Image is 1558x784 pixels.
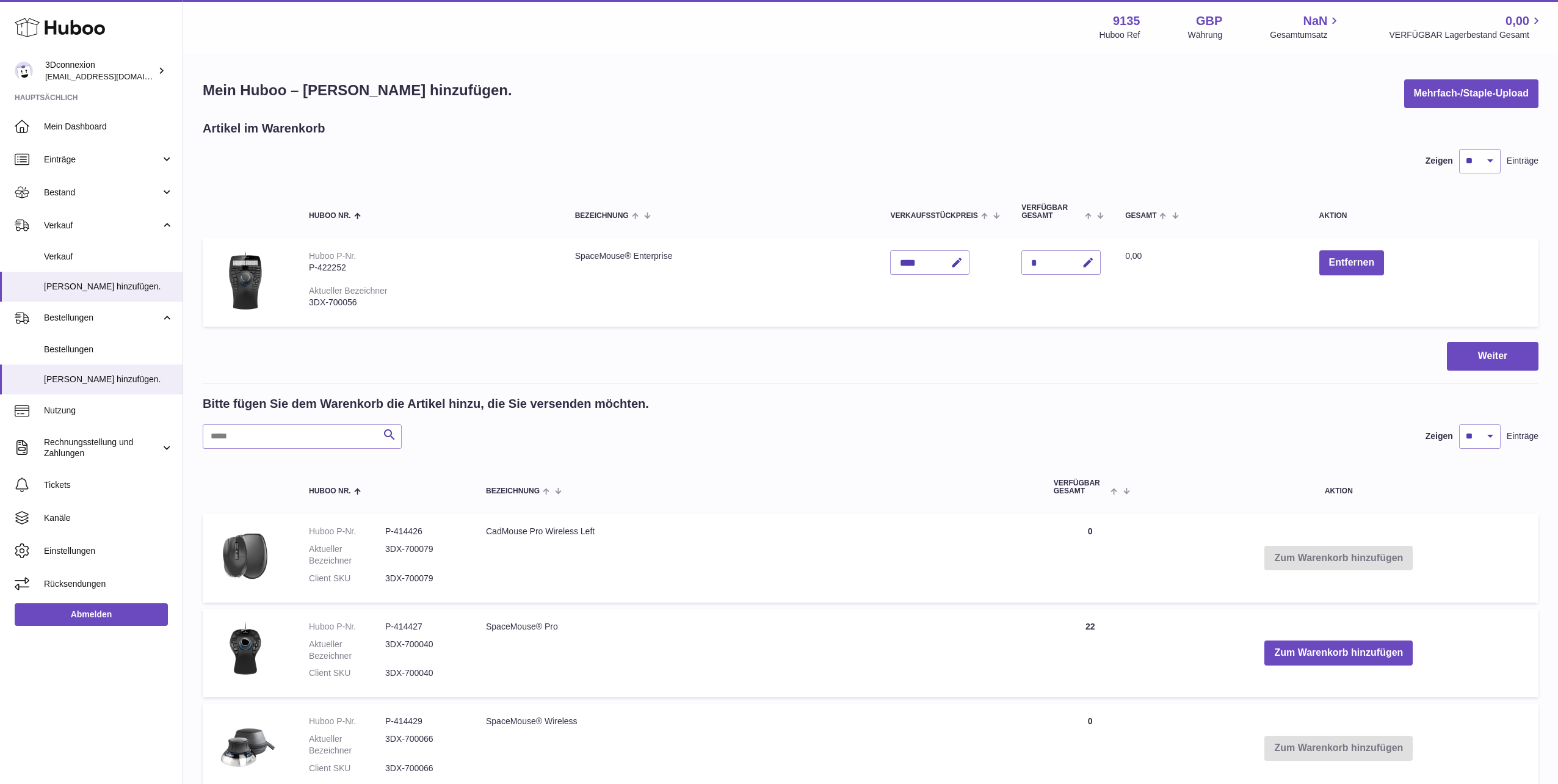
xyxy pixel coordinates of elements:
[1447,342,1538,371] button: Weiter
[1319,212,1526,220] div: Aktion
[309,716,385,727] dt: Huboo P-Nr.
[309,297,551,308] div: 3DX-700056
[44,154,161,165] span: Einträge
[309,487,351,495] span: Huboo Nr.
[474,609,1042,698] td: SpaceMouse® Pro
[215,526,276,587] img: CadMouse Pro Wireless Left
[1426,430,1453,442] label: Zeigen
[44,187,161,198] span: Bestand
[1505,13,1529,29] span: 0,00
[385,716,462,727] dd: P-414429
[385,573,462,584] dd: 3DX-700079
[309,251,356,261] div: Huboo P-Nr.
[385,733,462,757] dd: 3DX-700066
[563,238,879,327] td: SpaceMouse® Enterprise
[309,262,551,274] div: P-422252
[45,59,155,82] div: 3Dconnexion
[215,716,276,777] img: SpaceMouse® Wireless
[1196,13,1222,29] strong: GBP
[309,667,385,679] dt: Client SKU
[1139,467,1538,507] th: Aktion
[215,621,276,682] img: SpaceMouse® Pro
[385,667,462,679] dd: 3DX-700040
[309,212,351,220] span: Huboo Nr.
[44,512,173,524] span: Kanäle
[1042,609,1139,698] td: 22
[215,250,276,311] img: SpaceMouse® Enterprise
[44,578,173,590] span: Rücksendungen
[1054,479,1108,495] span: VERFÜGBAR Gesamt
[1389,13,1543,41] a: 0,00 VERFÜGBAR Lagerbestand Gesamt
[44,405,173,416] span: Nutzung
[890,212,977,220] span: Verkaufsstückpreis
[1042,514,1139,603] td: 0
[1507,430,1538,442] span: Einträge
[309,639,385,662] dt: Aktueller Bezeichner
[309,543,385,567] dt: Aktueller Bezeichner
[1426,155,1453,167] label: Zeigen
[1319,250,1385,275] button: Entfernen
[1270,29,1341,41] span: Gesamtumsatz
[203,120,325,137] h2: Artikel im Warenkorb
[44,374,173,385] span: [PERSON_NAME] hinzufügen.
[15,603,168,625] a: Abmelden
[309,763,385,774] dt: Client SKU
[1404,79,1538,108] button: Mehrfach-/Staple-Upload
[385,526,462,537] dd: P-414426
[309,573,385,584] dt: Client SKU
[44,344,173,355] span: Bestellungen
[44,281,173,292] span: [PERSON_NAME] hinzufügen.
[1507,155,1538,167] span: Einträge
[474,514,1042,603] td: CadMouse Pro Wireless Left
[44,220,161,231] span: Verkauf
[309,286,387,296] div: Aktueller Bezeichner
[1270,13,1341,41] a: NaN Gesamtumsatz
[44,437,161,460] span: Rechnungsstellung und Zahlungen
[1125,251,1142,261] span: 0,00
[203,396,649,412] h2: Bitte fügen Sie dem Warenkorb die Artikel hinzu, die Sie versenden möchten.
[1389,29,1543,41] span: VERFÜGBAR Lagerbestand Gesamt
[44,251,173,263] span: Verkauf
[1264,641,1413,666] button: Zum Warenkorb hinzufügen
[309,733,385,757] dt: Aktueller Bezeichner
[1303,13,1327,29] span: NaN
[1021,204,1082,220] span: VERFÜGBAR Gesamt
[45,71,179,81] span: [EMAIL_ADDRESS][DOMAIN_NAME]
[1125,212,1156,220] span: Gesamt
[385,543,462,567] dd: 3DX-700079
[385,621,462,633] dd: P-414427
[1188,29,1223,41] div: Währung
[385,763,462,774] dd: 3DX-700066
[1100,29,1140,41] div: Huboo Ref
[15,62,33,80] img: order_eu@3dconnexion.com
[44,312,161,324] span: Bestellungen
[44,479,173,491] span: Tickets
[44,545,173,557] span: Einstellungen
[44,121,173,132] span: Mein Dashboard
[575,212,629,220] span: Bezeichnung
[385,639,462,662] dd: 3DX-700040
[309,526,385,537] dt: Huboo P-Nr.
[1113,13,1140,29] strong: 9135
[486,487,540,495] span: Bezeichnung
[203,81,512,100] h1: Mein Huboo – [PERSON_NAME] hinzufügen.
[309,621,385,633] dt: Huboo P-Nr.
